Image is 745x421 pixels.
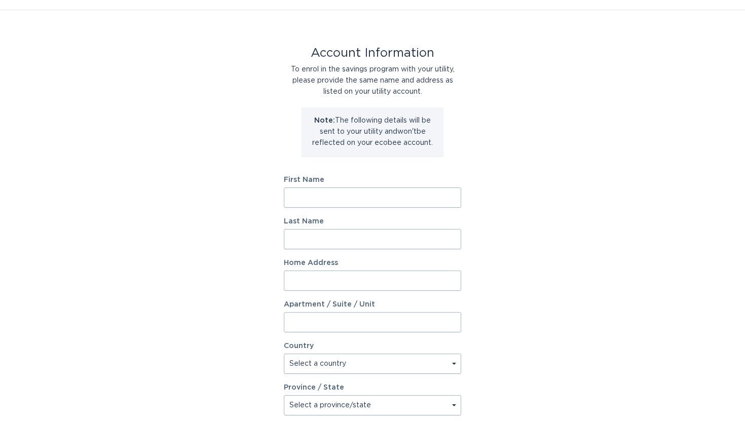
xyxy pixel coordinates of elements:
[284,176,461,183] label: First Name
[284,218,461,225] label: Last Name
[284,342,314,350] label: Country
[284,64,461,97] div: To enrol in the savings program with your utility, please provide the same name and address as li...
[314,117,335,124] strong: Note:
[284,48,461,59] div: Account Information
[309,115,436,148] p: The following details will be sent to your utility and won't be reflected on your ecobee account.
[284,384,344,391] label: Province / State
[284,259,461,266] label: Home Address
[284,301,461,308] label: Apartment / Suite / Unit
